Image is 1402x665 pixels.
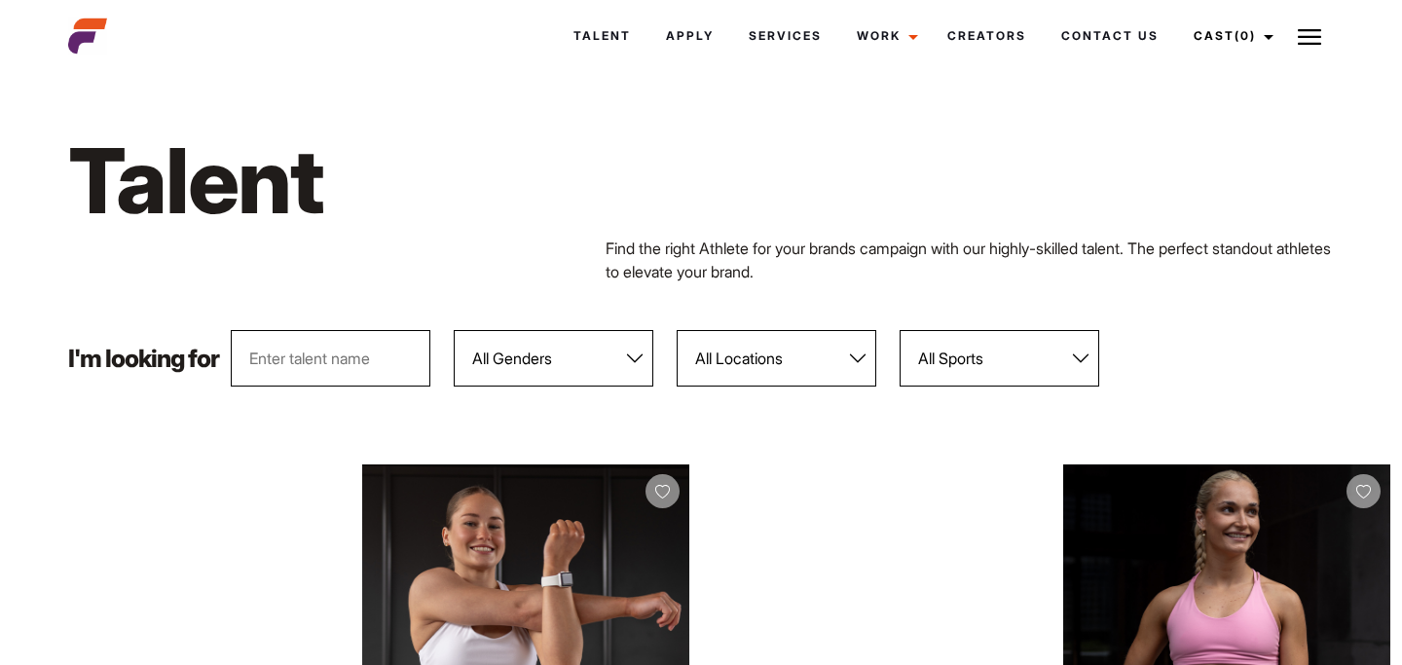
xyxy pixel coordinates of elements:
[1298,25,1321,49] img: Burger icon
[68,125,797,237] h1: Talent
[731,10,839,62] a: Services
[1044,10,1176,62] a: Contact Us
[1176,10,1285,62] a: Cast(0)
[930,10,1044,62] a: Creators
[1235,28,1256,43] span: (0)
[648,10,731,62] a: Apply
[68,17,107,55] img: cropped-aefm-brand-fav-22-square.png
[606,237,1335,283] p: Find the right Athlete for your brands campaign with our highly-skilled talent. The perfect stand...
[68,347,219,371] p: I'm looking for
[839,10,930,62] a: Work
[231,330,430,387] input: Enter talent name
[556,10,648,62] a: Talent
